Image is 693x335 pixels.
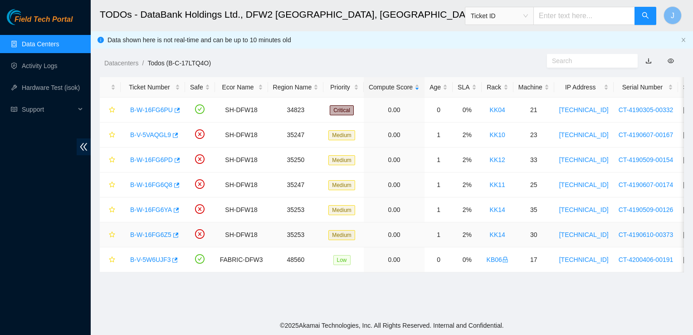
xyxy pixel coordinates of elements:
button: star [105,177,116,192]
a: KB06lock [487,256,508,263]
span: close-circle [195,129,205,139]
span: Critical [330,105,354,115]
span: Medium [328,155,355,165]
span: star [109,107,115,114]
td: 17 [513,247,554,272]
button: download [639,54,659,68]
span: Medium [328,130,355,140]
td: 35247 [268,123,324,148]
a: B-V-5W6UJF3 [130,256,171,263]
td: 1 [425,197,453,222]
td: 35253 [268,197,324,222]
a: download [645,57,652,64]
span: Field Tech Portal [15,15,73,24]
td: 0% [453,247,481,272]
a: Hardware Test (isok) [22,84,80,91]
a: B-W-16FG6PD [130,156,173,163]
a: KK14 [490,206,505,213]
span: Medium [328,180,355,190]
td: 35247 [268,172,324,197]
td: SH-DFW18 [215,197,268,222]
a: CT-4190607-00174 [619,181,673,188]
a: [TECHNICAL_ID] [559,231,609,238]
td: 23 [513,123,554,148]
td: SH-DFW18 [215,123,268,148]
td: 21 [513,98,554,123]
td: 0.00 [364,148,425,172]
td: 35250 [268,148,324,172]
button: star [105,128,116,142]
td: 0 [425,247,453,272]
span: search [642,12,649,20]
a: B-V-5VAQGL9 [130,131,171,138]
a: [TECHNICAL_ID] [559,106,609,113]
button: star [105,103,116,117]
td: 1 [425,148,453,172]
button: search [634,7,656,25]
a: KK10 [490,131,505,138]
span: check-circle [195,104,205,114]
span: close-circle [195,179,205,189]
a: Todos (B-C-17LTQ4O) [147,59,211,67]
button: star [105,252,116,267]
span: star [109,157,115,164]
a: KK04 [490,106,505,113]
td: 2% [453,148,481,172]
a: B-W-16FG6PU [130,106,173,113]
a: [TECHNICAL_ID] [559,206,609,213]
span: star [109,256,115,264]
span: Medium [328,230,355,240]
span: Ticket ID [471,9,528,23]
td: SH-DFW18 [215,148,268,172]
td: 0% [453,98,481,123]
a: CT-4190610-00373 [619,231,673,238]
a: CT-4190509-00154 [619,156,673,163]
span: close-circle [195,154,205,164]
input: Search [552,56,625,66]
button: star [105,202,116,217]
td: 30 [513,222,554,247]
td: 0.00 [364,222,425,247]
td: 1 [425,123,453,148]
a: B-W-16FG6YA [130,206,172,213]
span: Support [22,100,75,118]
a: CT-4200406-00191 [619,256,673,263]
td: 0.00 [364,197,425,222]
td: SH-DFW18 [215,98,268,123]
td: 34823 [268,98,324,123]
td: 2% [453,222,481,247]
a: Data Centers [22,40,59,48]
span: J [671,10,674,21]
td: 2% [453,197,481,222]
span: star [109,182,115,189]
input: Enter text here... [533,7,635,25]
td: 0.00 [364,123,425,148]
span: double-left [77,138,91,155]
span: star [109,207,115,214]
span: close-circle [195,204,205,214]
a: CT-4190607-00167 [619,131,673,138]
a: Activity Logs [22,62,58,69]
a: [TECHNICAL_ID] [559,156,609,163]
span: lock [502,256,508,263]
td: 48560 [268,247,324,272]
td: 1 [425,172,453,197]
a: B-W-16FG6Q8 [130,181,172,188]
a: Akamai TechnologiesField Tech Portal [7,16,73,28]
td: 0.00 [364,98,425,123]
a: B-W-16FG6Z5 [130,231,171,238]
td: SH-DFW18 [215,222,268,247]
td: 25 [513,172,554,197]
span: star [109,232,115,239]
button: star [105,227,116,242]
td: 2% [453,123,481,148]
span: read [11,106,17,113]
td: FABRIC-DFW3 [215,247,268,272]
td: 0 [425,98,453,123]
a: KK11 [490,181,505,188]
a: CT-4190509-00126 [619,206,673,213]
span: Medium [328,205,355,215]
a: KK12 [490,156,505,163]
td: 35 [513,197,554,222]
td: 0.00 [364,172,425,197]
